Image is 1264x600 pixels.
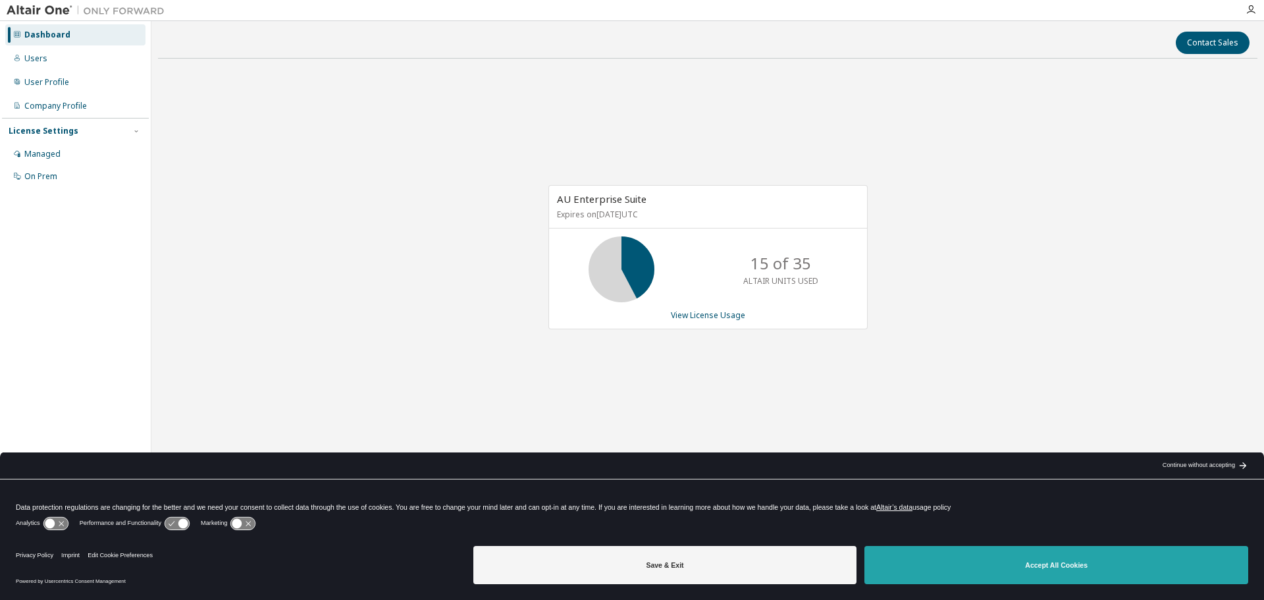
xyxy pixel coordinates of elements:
button: Contact Sales [1176,32,1250,54]
div: Users [24,53,47,64]
p: 15 of 35 [750,252,811,275]
p: Expires on [DATE] UTC [557,209,856,220]
a: View License Usage [671,310,745,321]
div: On Prem [24,171,57,182]
img: Altair One [7,4,171,17]
div: Company Profile [24,101,87,111]
p: ALTAIR UNITS USED [743,275,818,286]
span: AU Enterprise Suite [557,192,646,205]
div: User Profile [24,77,69,88]
div: Dashboard [24,30,70,40]
div: Managed [24,149,61,159]
div: License Settings [9,126,78,136]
